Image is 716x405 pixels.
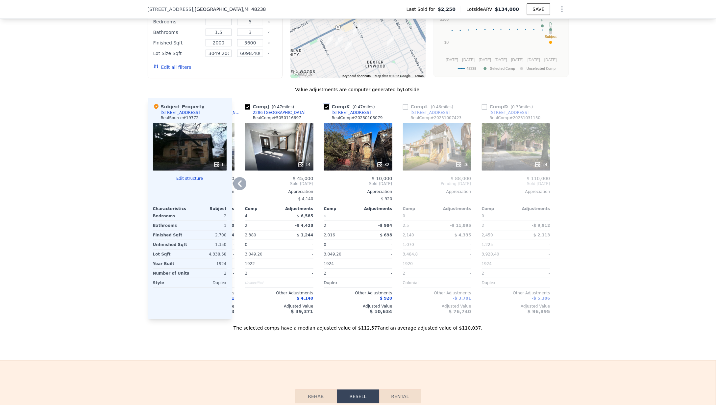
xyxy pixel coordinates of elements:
[438,211,471,221] div: -
[512,105,521,109] span: 0.38
[403,233,414,237] span: 2,140
[281,259,313,268] div: -
[245,181,313,186] span: Sold [DATE]
[403,103,456,110] div: Comp L
[403,194,471,203] div: -
[440,17,449,22] text: $100
[332,110,371,115] div: [STREET_ADDRESS]
[490,110,529,115] div: [STREET_ADDRESS]
[403,221,436,230] div: 2.5
[456,161,468,168] div: 36
[482,194,550,203] div: -
[384,33,397,50] div: 2286 Richton
[516,206,550,211] div: Adjustments
[291,309,313,314] span: $ 39,371
[281,269,313,278] div: -
[453,296,471,301] span: -$ 3,701
[253,110,306,115] div: 2286 [GEOGRAPHIC_DATA]
[295,214,313,218] span: -$ 6,585
[527,176,550,181] span: $ 110,000
[153,259,188,268] div: Year Built
[148,319,569,331] div: The selected comps have a median adjusted value of $112,577 and an average adjusted value of $110...
[380,296,392,301] span: $ 920
[403,242,414,247] span: 1,070
[533,233,550,237] span: $ 2,113
[482,252,499,256] span: 3,920.40
[292,70,314,78] img: Google
[482,103,536,110] div: Comp D
[541,18,544,22] text: H
[527,67,556,71] text: Unselected Comp
[350,105,378,109] span: ( miles)
[403,214,406,218] span: 0
[403,269,436,278] div: 2
[245,290,313,296] div: Other Adjustments
[153,240,188,249] div: Unfinished Sqft
[407,6,438,13] span: Last Sold for
[161,115,199,121] div: RealSource # 19772
[153,17,202,26] div: Bedrooms
[437,206,471,211] div: Adjustments
[444,40,449,45] text: $0
[549,25,552,29] text: K
[462,58,475,62] text: [DATE]
[482,233,493,237] span: 2,450
[273,105,282,109] span: 0.47
[528,309,550,314] span: $ 96,895
[245,304,313,309] div: Adjusted Value
[324,304,392,309] div: Adjusted Value
[495,58,507,62] text: [DATE]
[375,74,410,78] span: Map data ©2025 Google
[245,189,313,194] div: Appreciation
[245,259,278,268] div: 1922
[245,242,248,247] span: 0
[517,278,550,287] div: -
[153,230,188,240] div: Finished Sqft
[403,189,471,194] div: Appreciation
[332,115,383,121] div: RealComp # 20230105079
[550,24,552,28] text: L
[324,103,378,110] div: Comp K
[153,206,190,211] div: Characteristics
[148,86,569,93] div: Value adjustments are computer generated by Lotside .
[191,221,227,230] div: 1
[324,242,327,247] span: 0
[191,259,227,268] div: 1924
[153,28,202,37] div: Bathrooms
[245,252,262,256] span: 3,049.20
[450,223,471,228] span: -$ 11,895
[213,161,224,168] div: 1
[482,221,515,230] div: 2
[153,103,205,110] div: Subject Property
[438,250,471,259] div: -
[466,67,476,71] text: 48238
[295,390,337,403] button: Rehab
[358,206,392,211] div: Adjustments
[191,230,227,240] div: 2,700
[323,33,336,49] div: 3323 W Buena Vista St
[153,250,188,259] div: Lot Sqft
[298,197,313,201] span: $ 4,140
[354,105,363,109] span: 0.47
[192,269,226,278] div: 2
[438,259,471,268] div: -
[245,214,248,218] span: 4
[528,58,540,62] text: [DATE]
[534,161,547,168] div: 24
[508,105,536,109] span: ( miles)
[482,278,515,287] div: Duplex
[381,197,392,201] span: $ 920
[297,296,313,301] span: $ 4,140
[482,214,484,218] span: 0
[324,252,341,256] span: 3,049.20
[517,269,550,278] div: -
[245,269,278,278] div: 2
[153,64,191,70] button: Edit all filters
[438,269,471,278] div: -
[411,115,462,121] div: RealComp # 20251007423
[527,3,550,15] button: SAVE
[359,250,392,259] div: -
[148,6,193,13] span: [STREET_ADDRESS]
[293,176,313,181] span: $ 45,000
[324,290,392,296] div: Other Adjustments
